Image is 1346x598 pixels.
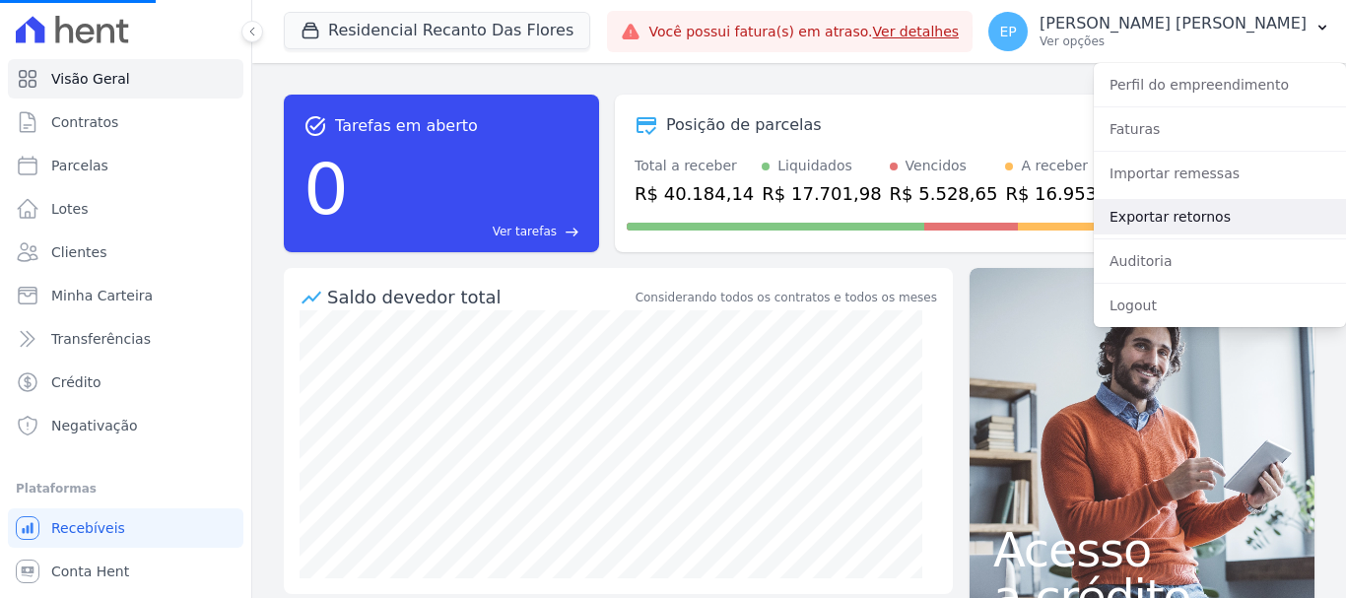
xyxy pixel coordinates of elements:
a: Crédito [8,363,243,402]
div: A receber [1021,156,1088,176]
span: task_alt [303,114,327,138]
a: Importar remessas [1094,156,1346,191]
span: Você possui fatura(s) em atraso. [648,22,959,42]
a: Faturas [1094,111,1346,147]
a: Ver detalhes [873,24,960,39]
span: Negativação [51,416,138,435]
span: Crédito [51,372,101,392]
a: Transferências [8,319,243,359]
a: Negativação [8,406,243,445]
div: Liquidados [777,156,852,176]
a: Lotes [8,189,243,229]
a: Exportar retornos [1094,199,1346,234]
span: Contratos [51,112,118,132]
span: Visão Geral [51,69,130,89]
div: 0 [303,138,349,240]
span: Ver tarefas [493,223,557,240]
div: Vencidos [906,156,967,176]
div: Posição de parcelas [666,113,822,137]
div: R$ 5.528,65 [890,180,998,207]
span: Clientes [51,242,106,262]
span: east [565,225,579,239]
a: Recebíveis [8,508,243,548]
div: Considerando todos os contratos e todos os meses [636,289,937,306]
span: Transferências [51,329,151,349]
div: R$ 16.953,51 [1005,180,1124,207]
div: R$ 40.184,14 [635,180,754,207]
p: Ver opções [1040,33,1307,49]
a: Minha Carteira [8,276,243,315]
a: Logout [1094,288,1346,323]
a: Auditoria [1094,243,1346,279]
div: R$ 17.701,98 [762,180,881,207]
a: Ver tarefas east [357,223,579,240]
span: Conta Hent [51,562,129,581]
span: Acesso [993,526,1291,573]
span: Tarefas em aberto [335,114,478,138]
span: Recebíveis [51,518,125,538]
span: Parcelas [51,156,108,175]
a: Visão Geral [8,59,243,99]
button: Residencial Recanto Das Flores [284,12,590,49]
p: [PERSON_NAME] [PERSON_NAME] [1040,14,1307,33]
span: Minha Carteira [51,286,153,305]
button: EP [PERSON_NAME] [PERSON_NAME] Ver opções [973,4,1346,59]
div: Plataformas [16,477,236,500]
a: Contratos [8,102,243,142]
a: Clientes [8,233,243,272]
span: Lotes [51,199,89,219]
div: Saldo devedor total [327,284,632,310]
a: Conta Hent [8,552,243,591]
a: Perfil do empreendimento [1094,67,1346,102]
div: Total a receber [635,156,754,176]
a: Parcelas [8,146,243,185]
span: EP [999,25,1016,38]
